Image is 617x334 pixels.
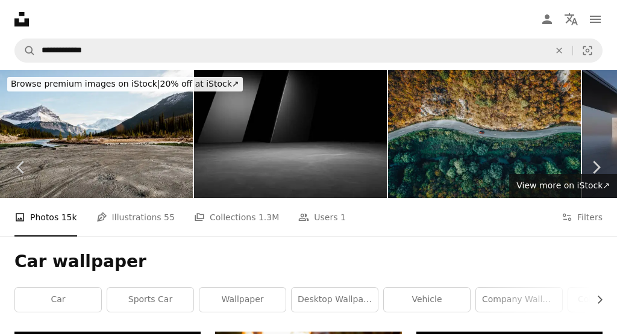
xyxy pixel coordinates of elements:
[562,198,603,237] button: Filters
[164,211,175,224] span: 55
[583,7,607,31] button: Menu
[15,288,101,312] a: car
[509,174,617,198] a: View more on iStock↗
[384,288,470,312] a: vehicle
[559,7,583,31] button: Language
[546,39,572,62] button: Clear
[96,198,175,237] a: Illustrations 55
[11,79,160,88] span: Browse premium images on iStock |
[535,7,559,31] a: Log in / Sign up
[388,70,581,198] img: Road through the forest
[258,211,279,224] span: 1.3M
[589,288,603,312] button: scroll list to the right
[573,39,602,62] button: Visual search
[14,251,603,273] h1: Car wallpaper
[199,288,286,312] a: wallpaper
[107,288,193,312] a: sports car
[194,70,387,198] img: 3d rendering of black abstract geometric modern dark room background. Scene for advertising desig...
[292,288,378,312] a: desktop wallpaper
[575,110,617,225] a: Next
[15,39,36,62] button: Search Unsplash
[7,77,243,91] div: 20% off at iStock ↗
[298,198,346,237] a: Users 1
[516,181,610,190] span: View more on iStock ↗
[340,211,346,224] span: 1
[476,288,562,312] a: company wallpaper
[14,39,603,63] form: Find visuals sitewide
[194,198,279,237] a: Collections 1.3M
[14,12,29,26] a: Home — Unsplash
